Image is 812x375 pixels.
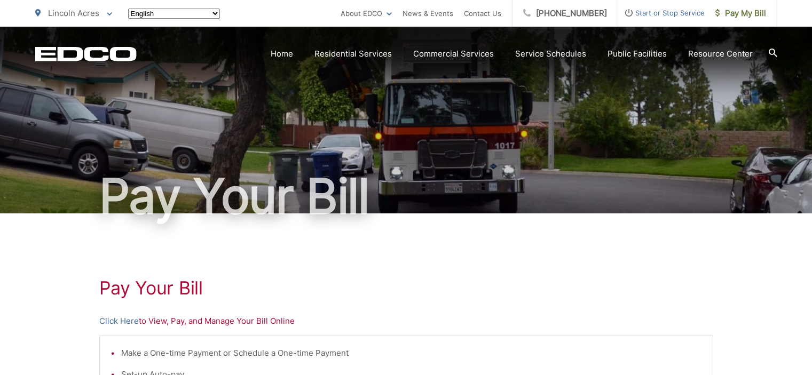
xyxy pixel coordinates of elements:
a: Residential Services [314,47,392,60]
p: to View, Pay, and Manage Your Bill Online [99,315,713,328]
a: About EDCO [341,7,392,20]
a: Service Schedules [515,47,586,60]
a: Contact Us [464,7,501,20]
select: Select a language [128,9,220,19]
span: Lincoln Acres [48,8,99,18]
a: Home [271,47,293,60]
a: News & Events [403,7,453,20]
li: Make a One-time Payment or Schedule a One-time Payment [121,347,702,360]
a: Commercial Services [413,47,494,60]
a: Click Here [99,315,139,328]
a: Resource Center [688,47,753,60]
h1: Pay Your Bill [35,170,777,223]
a: Public Facilities [608,47,667,60]
a: EDCD logo. Return to the homepage. [35,46,137,61]
h1: Pay Your Bill [99,277,713,299]
span: Pay My Bill [715,7,766,20]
